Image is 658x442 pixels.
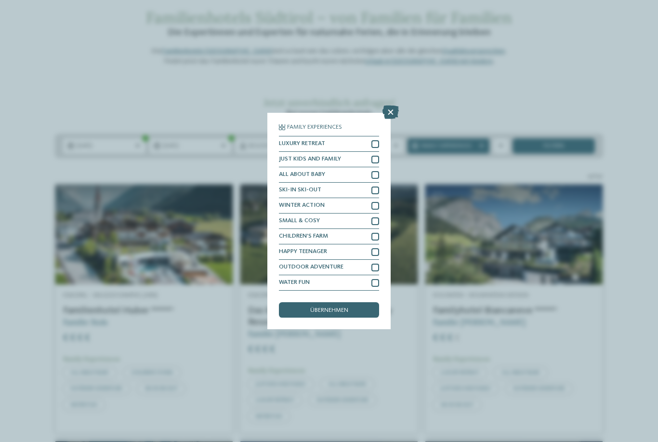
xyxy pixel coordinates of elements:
[279,172,325,178] span: ALL ABOUT BABY
[279,280,310,286] span: WATER FUN
[279,218,320,224] span: SMALL & COSY
[287,124,342,131] span: Family Experiences
[279,156,341,162] span: JUST KIDS AND FAMILY
[279,141,325,147] span: LUXURY RETREAT
[279,264,343,270] span: OUTDOOR ADVENTURE
[279,202,325,209] span: WINTER ACTION
[279,233,328,240] span: CHILDREN’S FARM
[279,249,327,255] span: HAPPY TEENAGER
[279,187,321,193] span: SKI-IN SKI-OUT
[310,308,348,314] span: übernehmen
